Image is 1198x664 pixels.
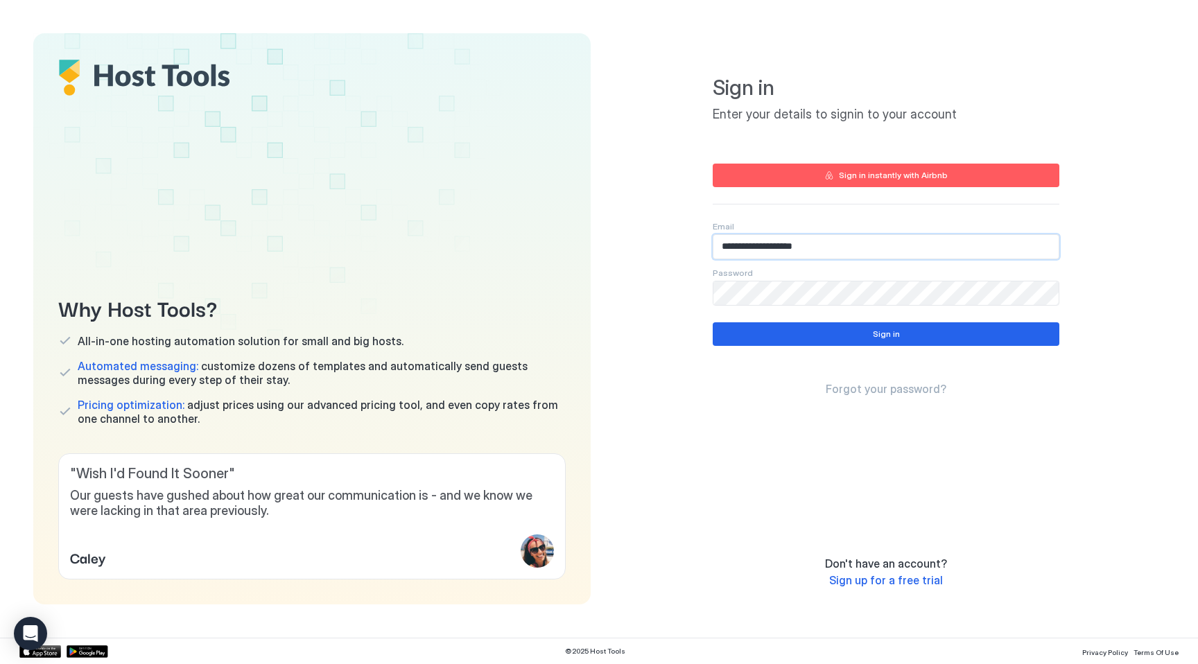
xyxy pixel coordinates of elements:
[70,488,554,519] span: Our guests have gushed about how great our communication is - and we know we were lacking in that...
[826,382,946,396] a: Forgot your password?
[78,359,566,387] span: customize dozens of templates and automatically send guests messages during every step of their s...
[829,573,943,588] a: Sign up for a free trial
[67,645,108,658] a: Google Play Store
[825,557,947,570] span: Don't have an account?
[19,645,61,658] a: App Store
[78,398,566,426] span: adjust prices using our advanced pricing tool, and even copy rates from one channel to another.
[78,334,403,348] span: All-in-one hosting automation solution for small and big hosts.
[713,107,1059,123] span: Enter your details to signin to your account
[521,534,554,568] div: profile
[829,573,943,587] span: Sign up for a free trial
[565,647,625,656] span: © 2025 Host Tools
[78,359,198,373] span: Automated messaging:
[873,328,900,340] div: Sign in
[14,617,47,650] div: Open Intercom Messenger
[713,221,734,231] span: Email
[713,235,1059,259] input: Input Field
[58,292,566,323] span: Why Host Tools?
[1082,644,1128,658] a: Privacy Policy
[839,169,948,182] div: Sign in instantly with Airbnb
[1134,644,1179,658] a: Terms Of Use
[713,322,1059,346] button: Sign in
[1082,648,1128,656] span: Privacy Policy
[1134,648,1179,656] span: Terms Of Use
[713,268,753,278] span: Password
[713,281,1059,305] input: Input Field
[713,75,1059,101] span: Sign in
[70,547,106,568] span: Caley
[78,398,184,412] span: Pricing optimization:
[826,382,946,396] span: Forgot your password?
[713,164,1059,187] button: Sign in instantly with Airbnb
[70,465,554,482] span: " Wish I'd Found It Sooner "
